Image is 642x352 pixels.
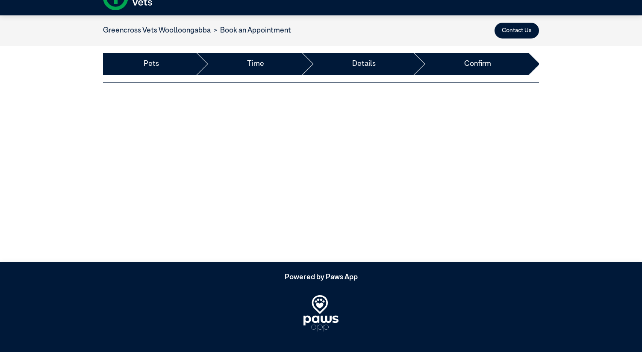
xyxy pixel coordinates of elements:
[211,25,291,36] li: Book an Appointment
[103,27,211,34] a: Greencross Vets Woolloongabba
[464,59,491,70] a: Confirm
[144,59,159,70] a: Pets
[352,59,376,70] a: Details
[247,59,264,70] a: Time
[103,273,539,282] h5: Powered by Paws App
[495,23,539,38] button: Contact Us
[103,25,291,36] nav: breadcrumb
[303,295,339,331] img: PawsApp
